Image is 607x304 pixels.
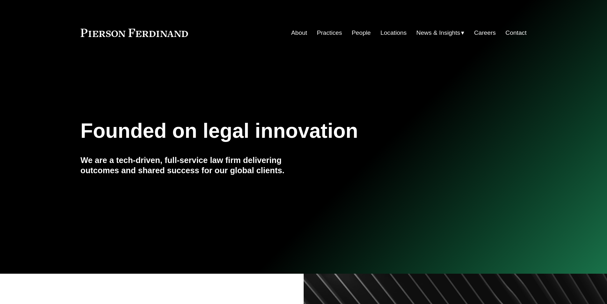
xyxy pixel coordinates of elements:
a: About [291,27,307,39]
a: Contact [505,27,526,39]
a: folder dropdown [416,27,465,39]
h4: We are a tech-driven, full-service law firm delivering outcomes and shared success for our global... [81,155,304,176]
span: News & Insights [416,27,460,39]
a: Careers [474,27,496,39]
h1: Founded on legal innovation [81,119,452,143]
a: Locations [380,27,407,39]
a: Practices [317,27,342,39]
a: People [352,27,371,39]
